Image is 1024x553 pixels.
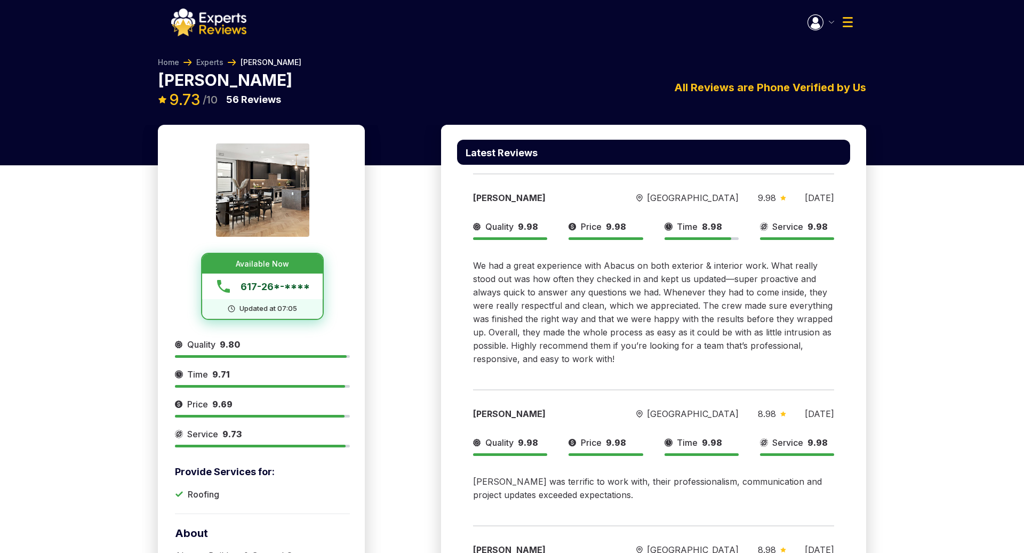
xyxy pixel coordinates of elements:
button: Available Now [202,254,323,274]
img: slider icon [569,220,577,233]
img: slider icon [473,220,481,233]
img: slider icon [636,410,643,418]
span: Time [187,368,208,381]
img: slider icon [780,547,786,552]
p: Roofing [188,488,219,501]
div: [PERSON_NAME] [473,407,618,420]
p: [PERSON_NAME] [158,72,292,88]
img: slider icon [473,436,481,449]
span: Service [772,220,803,233]
img: slider icon [175,428,183,440]
span: [PERSON_NAME] [241,57,301,68]
span: 9.98 [807,437,828,448]
img: logo [171,9,246,36]
span: 9.98 [606,437,626,448]
p: Provide Services for: [175,464,350,479]
div: [DATE] [805,191,834,204]
span: Service [772,436,803,449]
div: [PERSON_NAME] [473,191,618,204]
img: slider icon [175,338,183,351]
img: expert image [216,143,309,237]
img: slider icon [636,194,643,202]
span: 9.73 [169,91,201,109]
span: /10 [203,94,218,105]
span: 9.80 [220,339,240,350]
a: Experts [196,57,223,68]
img: slider icon [569,436,577,449]
span: Updated at 07:05 [239,303,297,314]
span: 9.98 [606,221,626,232]
img: slider icon [665,220,673,233]
span: 9.98 [518,437,538,448]
span: 9.71 [212,369,230,380]
span: Quality [485,220,514,233]
span: We had a great experience with Abacus on both exterior & interior work. What really stood out was... [473,260,833,364]
img: slider icon [175,368,183,381]
img: slider icon [665,436,673,449]
img: slider icon [780,411,786,416]
nav: Breadcrumb [158,57,301,68]
img: slider icon [780,195,786,201]
img: Menu Icon [829,21,834,23]
button: Updated at 07:05 [202,299,323,319]
span: Quality [187,338,215,351]
a: Home [158,57,179,68]
span: 9.98 [702,437,722,448]
span: 9.98 [807,221,828,232]
span: 56 [226,94,239,105]
p: Latest Reviews [466,148,538,158]
div: [DATE] [805,407,834,420]
p: About [175,526,350,541]
span: Price [581,436,602,449]
span: Price [187,398,208,411]
img: Menu Icon [843,17,853,27]
span: Time [677,220,698,233]
span: Price [581,220,602,233]
span: [GEOGRAPHIC_DATA] [647,407,739,420]
img: Menu Icon [807,14,823,30]
span: [GEOGRAPHIC_DATA] [647,191,739,204]
span: 9.69 [212,399,233,410]
img: slider icon [175,398,183,411]
img: slider icon [760,436,768,449]
span: Time [677,436,698,449]
p: Reviews [226,92,281,107]
div: All Reviews are Phone Verified by Us [441,79,866,95]
span: Available Now [236,258,289,269]
span: 8.98 [758,408,776,419]
span: Quality [485,436,514,449]
span: 9.73 [222,429,242,439]
span: 9.98 [518,221,538,232]
span: [PERSON_NAME] was terrific to work with, their professionalism, communication and project updates... [473,476,822,500]
span: 9.98 [758,193,776,203]
span: Service [187,428,218,440]
span: 8.98 [702,221,722,232]
img: slider icon [760,220,768,233]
